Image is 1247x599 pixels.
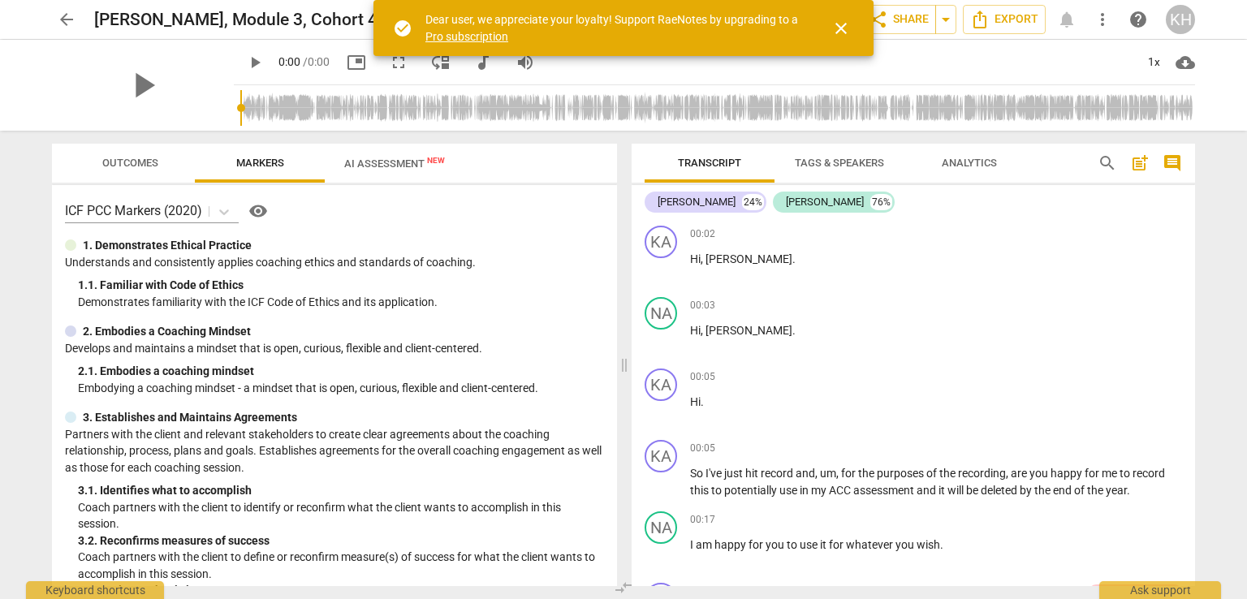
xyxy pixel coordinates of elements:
[1093,10,1112,29] span: more_vert
[468,48,498,77] button: Switch to audio player
[347,53,366,72] span: picture_in_picture
[820,538,829,551] span: it
[1163,153,1182,173] span: comment
[425,30,508,43] a: Pro subscription
[645,368,677,401] div: Change speaker
[426,48,455,77] button: View player as separate pane
[1120,467,1133,480] span: to
[690,370,715,384] span: 00:05
[963,5,1046,34] button: Export
[384,48,413,77] button: Fullscreen
[938,484,947,497] span: it
[1020,484,1034,497] span: by
[895,538,917,551] span: you
[935,5,956,34] button: Sharing summary
[1034,484,1053,497] span: the
[102,157,158,169] span: Outcomes
[958,467,1006,480] span: recording
[473,53,493,72] span: audiotrack
[811,484,829,497] span: my
[65,426,604,476] p: Partners with the client and relevant stakeholders to create clear agreements about the coaching ...
[65,254,604,271] p: Understands and consistently applies coaching ethics and standards of coaching.
[1006,467,1011,480] span: ,
[701,395,704,408] span: .
[690,252,701,265] span: Hi
[822,9,861,48] button: Close
[1106,484,1127,497] span: year
[78,277,604,294] div: 1. 1. Familiar with Code of Ethics
[841,467,858,480] span: for
[658,194,736,210] div: [PERSON_NAME]
[787,538,800,551] span: to
[711,484,724,497] span: to
[705,467,724,480] span: I've
[701,252,705,265] span: ,
[516,53,535,72] span: volume_up
[78,582,604,599] div: 3. 3. Explores what is important
[1074,484,1087,497] span: of
[795,157,884,169] span: Tags & Speakers
[78,380,604,397] p: Embodying a coaching mindset - a mindset that is open, curious, flexible and client-centered.
[917,538,940,551] span: wish
[690,513,715,527] span: 00:17
[796,467,815,480] span: and
[1128,10,1148,29] span: help
[696,538,714,551] span: am
[800,484,811,497] span: in
[1127,150,1153,176] button: Add summary
[278,55,300,68] span: 0:00
[690,227,715,241] span: 00:02
[1133,467,1165,480] span: record
[1159,150,1185,176] button: Show/Hide comments
[1102,467,1120,480] span: me
[869,10,888,29] span: share
[724,467,745,480] span: just
[792,252,796,265] span: .
[342,48,371,77] button: Picture in picture
[645,511,677,544] div: Change speaker
[869,10,929,29] span: Share
[690,484,711,497] span: this
[1051,467,1085,480] span: happy
[942,157,997,169] span: Analytics
[917,484,938,497] span: and
[1094,150,1120,176] button: Search
[645,297,677,330] div: Change speaker
[724,484,779,497] span: potentially
[1099,581,1221,599] div: Ask support
[26,581,164,599] div: Keyboard shortcuts
[1124,5,1153,34] a: Help
[705,324,792,337] span: [PERSON_NAME]
[1127,484,1130,497] span: .
[766,538,787,551] span: you
[829,484,853,497] span: ACC
[57,10,76,29] span: arrow_back
[870,194,892,210] div: 76%
[761,467,796,480] span: record
[690,324,701,337] span: Hi
[690,395,701,408] span: Hi
[645,226,677,258] div: Change speaker
[705,252,792,265] span: [PERSON_NAME]
[926,467,939,480] span: of
[678,157,741,169] span: Transcript
[1098,153,1117,173] span: search
[690,585,715,599] span: 00:20
[65,201,202,220] p: ICF PCC Markers (2020)
[1053,484,1074,497] span: end
[94,10,378,30] h2: [PERSON_NAME], Module 3, Cohort 4
[745,467,761,480] span: hit
[877,467,926,480] span: purposes
[831,19,851,38] span: close
[65,340,604,357] p: Develops and maintains a mindset that is open, curious, flexible and client-centered.
[427,156,445,165] span: New
[122,64,164,106] span: play_arrow
[939,467,958,480] span: the
[786,194,864,210] div: [PERSON_NAME]
[78,482,604,499] div: 3. 1. Identifies what to accomplish
[1130,153,1150,173] span: post_add
[792,324,796,337] span: .
[1138,50,1169,75] div: 1x
[245,53,265,72] span: play_arrow
[83,323,251,340] p: 2. Embodies a Coaching Mindset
